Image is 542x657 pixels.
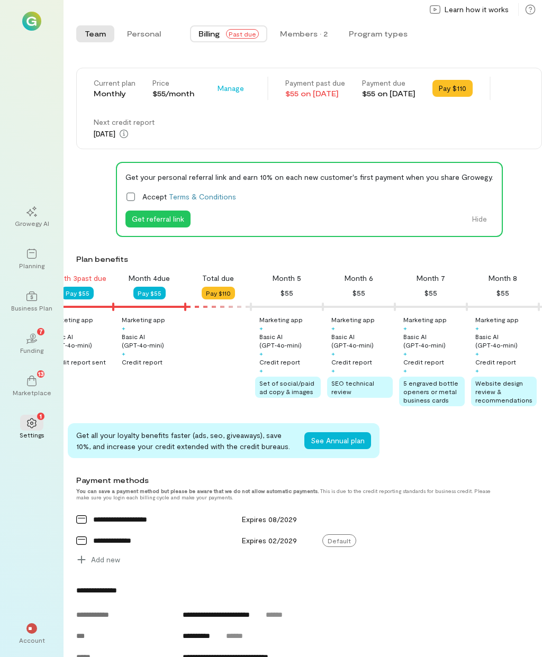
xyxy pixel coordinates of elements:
div: Planning [19,261,44,270]
div: + [259,366,263,375]
div: Credit report [475,358,516,366]
div: Credit report [259,358,300,366]
div: $55 on [DATE] [362,88,415,99]
div: Payment methods [76,475,491,486]
div: $55/month [152,88,194,99]
div: $55 [281,287,293,299]
button: Members · 2 [272,25,336,42]
button: Personal [119,25,169,42]
span: Past due [226,29,259,39]
span: Default [322,534,356,547]
div: $55 [424,287,437,299]
div: Marketing app [122,315,165,324]
div: $55 [496,287,509,299]
div: Monthly [94,88,135,99]
span: Website design review & recommendations [475,379,532,404]
div: Members · 2 [280,29,328,39]
div: Credit report [122,358,162,366]
button: Get referral link [125,211,191,227]
a: Growegy AI [13,198,51,236]
div: Basic AI (GPT‑4o‑mini) [475,332,537,349]
span: Expires 02/2029 [242,536,297,545]
div: Marketing app [403,315,447,324]
div: + [122,324,125,332]
span: Learn how it works [445,4,509,15]
span: Set of social/paid ad copy & images [259,379,314,395]
div: Basic AI (GPT‑4o‑mini) [403,332,465,349]
div: Get all your loyalty benefits faster (ads, seo, giveaways), save 10%, and increase your credit ex... [76,430,296,452]
span: Expires 08/2029 [242,515,297,524]
div: Price [152,78,194,88]
div: + [475,366,479,375]
div: Total due [202,273,234,284]
a: Settings [13,409,51,448]
div: Month 4 due [129,273,170,284]
button: Pay $55 [61,287,94,299]
div: Basic AI (GPT‑4o‑mini) [331,332,393,349]
div: Month 7 [417,273,445,284]
div: + [259,349,263,358]
div: + [331,349,335,358]
span: Add new [91,554,120,565]
button: Pay $110 [202,287,235,299]
button: Team [76,25,114,42]
div: This is due to the credit reporting standards for business credit. Please make sure you login eac... [76,488,491,500]
div: Current plan [94,78,135,88]
span: SEO technical review [331,379,374,395]
div: Month 6 [345,273,373,284]
div: $55 [353,287,365,299]
div: Plan benefits [76,254,538,264]
div: Marketing app [259,315,303,324]
div: Basic AI (GPT‑4o‑mini) [259,332,321,349]
div: Funding [20,346,43,354]
div: Marketing app [475,315,519,324]
div: $55 on [DATE] [285,88,345,99]
div: Get your personal referral link and earn 10% on each new customer's first payment when you share ... [125,171,493,182]
div: + [122,349,125,358]
div: Basic AI (GPT‑4o‑mini) [122,332,183,349]
div: Business Plan [11,304,52,312]
button: Pay $55 [133,287,166,299]
button: BillingPast due [190,25,267,42]
div: Credit report [331,358,372,366]
div: Marketing app [331,315,375,324]
button: Pay $110 [432,80,473,97]
div: + [331,366,335,375]
div: Marketplace [13,388,51,397]
button: Hide [466,211,493,227]
div: + [331,324,335,332]
span: Accept [142,191,236,202]
button: See Annual plan [304,432,371,449]
div: Month 3 past due [49,273,106,284]
div: + [403,366,407,375]
div: Payment past due [285,78,345,88]
div: Basic AI (GPT‑4o‑mini) [50,332,111,349]
div: + [475,349,479,358]
span: Manage [218,83,244,94]
div: Marketing app [50,315,93,324]
span: 13 [38,369,44,378]
div: Payment due [362,78,415,88]
strong: You can save a payment method but please be aware that we do not allow automatic payments. [76,488,319,494]
div: + [475,324,479,332]
div: Month 5 [273,273,301,284]
div: Growegy AI [15,219,49,227]
div: Account [19,636,45,644]
span: 1 [40,411,42,421]
button: Program types [340,25,416,42]
div: Credit report sent [50,358,106,366]
div: [DATE] [94,127,155,140]
a: Planning [13,240,51,278]
div: Month 8 [489,273,517,284]
span: 7 [39,326,43,336]
button: Manage [211,80,250,97]
div: + [403,324,407,332]
span: 5 engraved bottle openers or metal business cards [403,379,458,404]
a: Business Plan [13,282,51,321]
div: Next credit report [94,117,155,127]
a: Marketplace [13,367,51,405]
a: Terms & Conditions [169,192,236,201]
a: Funding [13,325,51,363]
div: Settings [20,431,44,439]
